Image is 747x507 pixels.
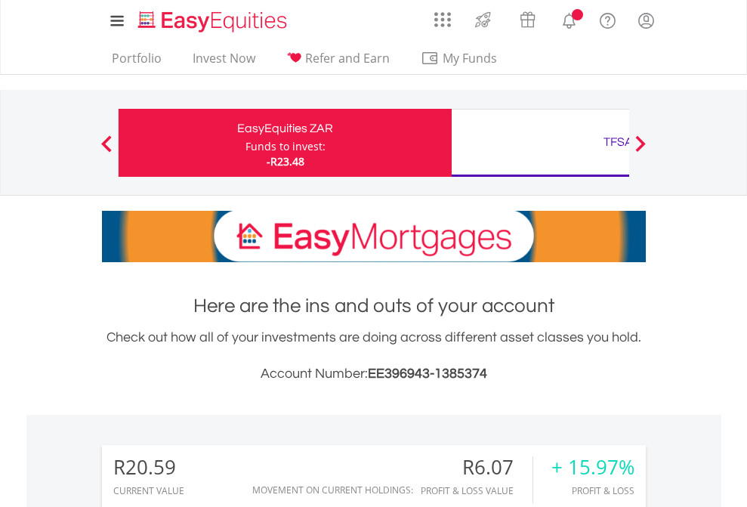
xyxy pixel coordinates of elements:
[252,485,413,495] div: Movement on Current Holdings:
[91,143,122,158] button: Previous
[113,486,184,496] div: CURRENT VALUE
[267,154,304,168] span: -R23.48
[106,51,168,74] a: Portfolio
[368,366,487,381] span: EE396943-1385374
[102,211,646,262] img: EasyMortage Promotion Banner
[102,292,646,320] h1: Here are the ins and outs of your account
[424,4,461,28] a: AppsGrid
[471,8,495,32] img: thrive-v2.svg
[421,48,520,68] span: My Funds
[588,4,627,34] a: FAQ's and Support
[505,4,550,32] a: Vouchers
[128,118,443,139] div: EasyEquities ZAR
[245,139,326,154] div: Funds to invest:
[132,4,293,34] a: Home page
[627,4,665,37] a: My Profile
[113,456,184,478] div: R20.59
[102,327,646,385] div: Check out how all of your investments are doing across different asset classes you hold.
[421,486,532,496] div: Profit & Loss Value
[625,143,656,158] button: Next
[187,51,261,74] a: Invest Now
[551,486,634,496] div: Profit & Loss
[515,8,540,32] img: vouchers-v2.svg
[102,363,646,385] h3: Account Number:
[421,456,532,478] div: R6.07
[434,11,451,28] img: grid-menu-icon.svg
[551,456,634,478] div: + 15.97%
[280,51,396,74] a: Refer and Earn
[305,50,390,66] span: Refer and Earn
[550,4,588,34] a: Notifications
[135,9,293,34] img: EasyEquities_Logo.png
